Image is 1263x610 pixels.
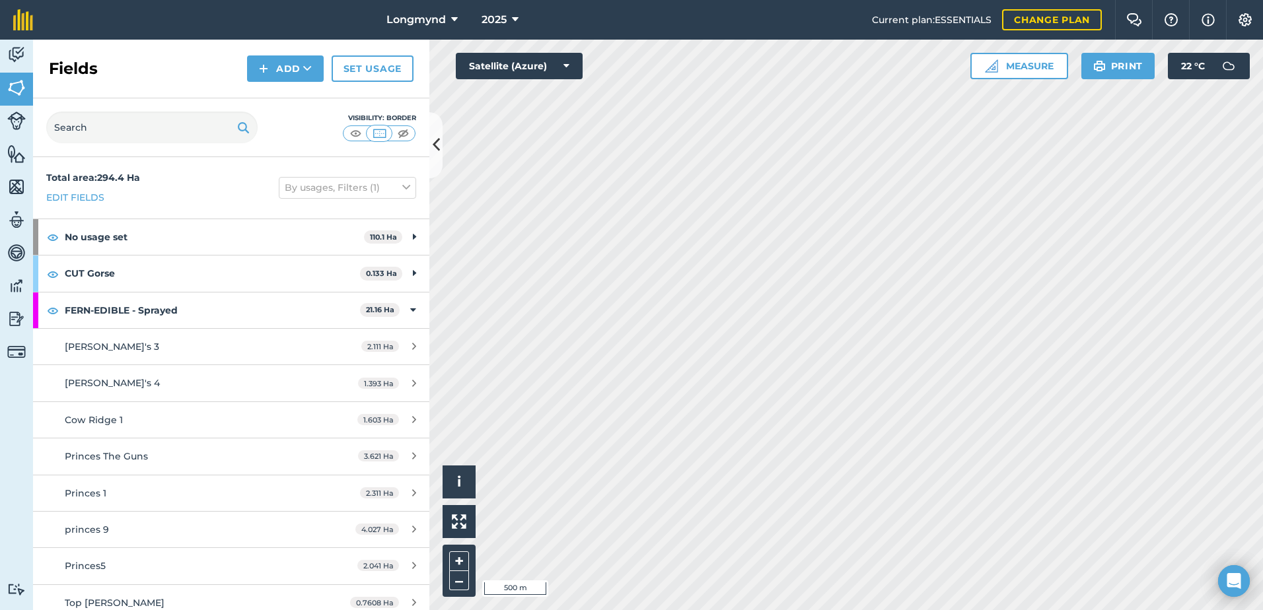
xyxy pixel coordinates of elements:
[65,414,123,426] span: Cow Ridge 1
[65,487,106,499] span: Princes 1
[65,560,106,572] span: Princes5
[366,305,394,314] strong: 21.16 Ha
[237,119,250,135] img: svg+xml;base64,PHN2ZyB4bWxucz0iaHR0cDovL3d3dy53My5vcmcvMjAwMC9zdmciIHdpZHRoPSIxOSIgaGVpZ2h0PSIyNC...
[33,365,429,401] a: [PERSON_NAME]'s 41.393 Ha
[350,597,399,608] span: 0.7608 Ha
[33,402,429,438] a: Cow Ridge 11.603 Ha
[33,292,429,328] div: FERN-EDIBLE - Sprayed21.16 Ha
[443,465,476,498] button: i
[457,473,461,490] span: i
[449,571,469,590] button: –
[7,177,26,197] img: svg+xml;base64,PHN2ZyB4bWxucz0iaHR0cDovL3d3dy53My5vcmcvMjAwMC9zdmciIHdpZHRoPSI1NiIgaGVpZ2h0PSI2MC...
[65,377,160,389] span: [PERSON_NAME]'s 4
[395,127,412,140] img: svg+xml;base64,PHN2ZyB4bWxucz0iaHR0cDovL3d3dy53My5vcmcvMjAwMC9zdmciIHdpZHRoPSI1MCIgaGVpZ2h0PSI0MC...
[47,302,59,318] img: svg+xml;base64,PHN2ZyB4bWxucz0iaHR0cDovL3d3dy53My5vcmcvMjAwMC9zdmciIHdpZHRoPSIxOCIgaGVpZ2h0PSIyNC...
[33,219,429,255] div: No usage set110.1 Ha
[1181,53,1205,79] span: 22 ° C
[7,112,26,130] img: svg+xml;base64,PD94bWwgdmVyc2lvbj0iMS4wIiBlbmNvZGluZz0idXRmLTgiPz4KPCEtLSBHZW5lcmF0b3I6IEFkb2JlIE...
[65,341,159,353] span: [PERSON_NAME]'s 3
[46,112,258,143] input: Search
[1163,13,1179,26] img: A question mark icon
[47,266,59,282] img: svg+xml;base64,PHN2ZyB4bWxucz0iaHR0cDovL3d3dy53My5vcmcvMjAwMC9zdmciIHdpZHRoPSIxOCIgaGVpZ2h0PSIyNC...
[247,55,324,82] button: Add
[7,210,26,230] img: svg+xml;base64,PD94bWwgdmVyc2lvbj0iMS4wIiBlbmNvZGluZz0idXRmLTgiPz4KPCEtLSBHZW5lcmF0b3I6IEFkb2JlIE...
[358,378,399,389] span: 1.393 Ha
[342,113,416,123] div: Visibility: Border
[357,414,399,425] span: 1.603 Ha
[7,343,26,361] img: svg+xml;base64,PD94bWwgdmVyc2lvbj0iMS4wIiBlbmNvZGluZz0idXRmLTgiPz4KPCEtLSBHZW5lcmF0b3I6IEFkb2JlIE...
[1126,13,1142,26] img: Two speech bubbles overlapping with the left bubble in the forefront
[347,127,364,140] img: svg+xml;base64,PHN2ZyB4bWxucz0iaHR0cDovL3d3dy53My5vcmcvMjAwMC9zdmciIHdpZHRoPSI1MCIgaGVpZ2h0PSI0MC...
[1081,53,1155,79] button: Print
[49,58,98,79] h2: Fields
[7,309,26,329] img: svg+xml;base64,PD94bWwgdmVyc2lvbj0iMS4wIiBlbmNvZGluZz0idXRmLTgiPz4KPCEtLSBHZW5lcmF0b3I6IEFkb2JlIE...
[449,551,469,571] button: +
[46,190,104,205] a: Edit fields
[482,12,507,28] span: 2025
[33,512,429,547] a: princes 94.027 Ha
[985,59,998,73] img: Ruler icon
[1218,565,1250,597] div: Open Intercom Messenger
[65,255,360,291] strong: CUT Gorse
[360,487,399,498] span: 2.311 Ha
[371,127,388,140] img: svg+xml;base64,PHN2ZyB4bWxucz0iaHR0cDovL3d3dy53My5vcmcvMjAwMC9zdmciIHdpZHRoPSI1MCIgaGVpZ2h0PSI0MC...
[33,329,429,364] a: [PERSON_NAME]'s 32.111 Ha
[47,229,59,245] img: svg+xml;base64,PHN2ZyB4bWxucz0iaHR0cDovL3d3dy53My5vcmcvMjAwMC9zdmciIHdpZHRoPSIxOCIgaGVpZ2h0PSIyNC...
[361,341,399,352] span: 2.111 Ha
[33,548,429,584] a: Princes52.041 Ha
[1093,58,1106,74] img: svg+xml;base64,PHN2ZyB4bWxucz0iaHR0cDovL3d3dy53My5vcmcvMjAwMC9zdmciIHdpZHRoPSIxOSIgaGVpZ2h0PSIyNC...
[13,9,33,30] img: fieldmargin Logo
[33,255,429,291] div: CUT Gorse0.133 Ha
[1215,53,1242,79] img: svg+xml;base64,PD94bWwgdmVyc2lvbj0iMS4wIiBlbmNvZGluZz0idXRmLTgiPz4KPCEtLSBHZW5lcmF0b3I6IEFkb2JlIE...
[65,292,360,328] strong: FERN-EDIBLE - Sprayed
[7,243,26,263] img: svg+xml;base64,PD94bWwgdmVyc2lvbj0iMS4wIiBlbmNvZGluZz0idXRmLTgiPz4KPCEtLSBHZW5lcmF0b3I6IEFkb2JlIE...
[1002,9,1102,30] a: Change plan
[872,13,992,27] span: Current plan : ESSENTIALS
[65,524,109,535] span: princes 9
[355,524,399,535] span: 4.027 Ha
[456,53,583,79] button: Satellite (Azure)
[7,276,26,296] img: svg+xml;base64,PD94bWwgdmVyc2lvbj0iMS4wIiBlbmNvZGluZz0idXRmLTgiPz4KPCEtLSBHZW5lcmF0b3I6IEFkb2JlIE...
[7,583,26,595] img: svg+xml;base64,PD94bWwgdmVyc2lvbj0iMS4wIiBlbmNvZGluZz0idXRmLTgiPz4KPCEtLSBHZW5lcmF0b3I6IEFkb2JlIE...
[7,78,26,98] img: svg+xml;base64,PHN2ZyB4bWxucz0iaHR0cDovL3d3dy53My5vcmcvMjAwMC9zdmciIHdpZHRoPSI1NiIgaGVpZ2h0PSI2MC...
[370,232,397,242] strong: 110.1 Ha
[386,12,446,28] span: Longmynd
[358,450,399,461] span: 3.621 Ha
[366,269,397,278] strong: 0.133 Ha
[46,172,140,184] strong: Total area : 294.4 Ha
[452,514,466,529] img: Four arrows, one pointing top left, one top right, one bottom right and the last bottom left
[1168,53,1250,79] button: 22 °C
[65,597,164,609] span: Top [PERSON_NAME]
[332,55,414,82] a: Set usage
[279,177,416,198] button: By usages, Filters (1)
[357,560,399,571] span: 2.041 Ha
[1202,12,1215,28] img: svg+xml;base64,PHN2ZyB4bWxucz0iaHR0cDovL3d3dy53My5vcmcvMjAwMC9zdmciIHdpZHRoPSIxNyIgaGVpZ2h0PSIxNy...
[33,438,429,474] a: Princes The Guns3.621 Ha
[970,53,1068,79] button: Measure
[1237,13,1253,26] img: A cog icon
[259,61,268,77] img: svg+xml;base64,PHN2ZyB4bWxucz0iaHR0cDovL3d3dy53My5vcmcvMjAwMC9zdmciIHdpZHRoPSIxNCIgaGVpZ2h0PSIyNC...
[7,144,26,164] img: svg+xml;base64,PHN2ZyB4bWxucz0iaHR0cDovL3d3dy53My5vcmcvMjAwMC9zdmciIHdpZHRoPSI1NiIgaGVpZ2h0PSI2MC...
[33,475,429,511] a: Princes 12.311 Ha
[65,219,364,255] strong: No usage set
[7,45,26,65] img: svg+xml;base64,PD94bWwgdmVyc2lvbj0iMS4wIiBlbmNvZGluZz0idXRmLTgiPz4KPCEtLSBHZW5lcmF0b3I6IEFkb2JlIE...
[65,450,148,462] span: Princes The Guns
